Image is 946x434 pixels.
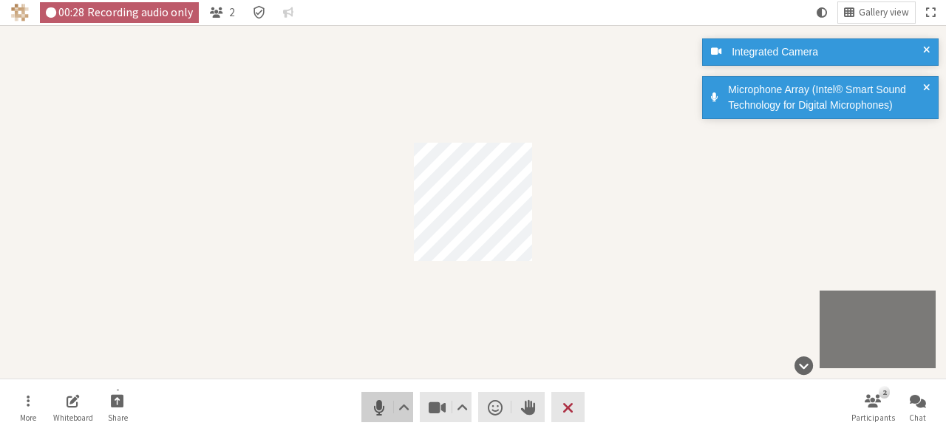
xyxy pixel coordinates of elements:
[40,2,200,23] div: Audio only
[53,413,93,422] span: Whiteboard
[851,413,895,422] span: Participants
[852,387,894,427] button: Open participant list
[838,2,915,23] button: Change layout
[277,2,299,23] button: Conversation
[20,413,36,422] span: More
[879,386,890,398] div: 2
[723,82,928,113] div: Microphone Array (Intel® Smart Sound Technology for Digital Microphones)
[7,387,49,427] button: Open menu
[11,4,29,21] img: Iotum
[204,2,241,23] button: Open participant list
[52,387,94,427] button: Open shared whiteboard
[246,2,272,23] div: Meeting details Encryption enabled
[511,392,545,422] button: Raise hand
[87,6,193,18] span: Recording audio only
[97,387,138,427] button: Start sharing
[58,6,84,18] span: 00:28
[920,2,941,23] button: Fullscreen
[726,44,928,60] div: Integrated Camera
[897,387,939,427] button: Open chat
[108,413,128,422] span: Share
[909,413,926,422] span: Chat
[859,7,909,18] span: Gallery view
[811,2,833,23] button: Using system theme
[420,392,472,422] button: Stop video (Alt+V)
[789,349,818,382] button: Hide
[394,392,412,422] button: Audio settings
[229,6,235,18] span: 2
[361,392,413,422] button: Mute (Alt+A)
[478,392,511,422] button: Send a reaction
[551,392,585,422] button: Leave meeting
[453,392,472,422] button: Video setting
